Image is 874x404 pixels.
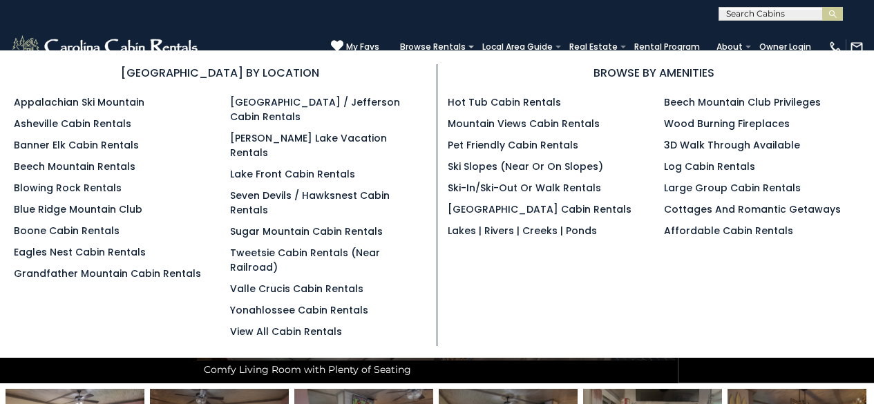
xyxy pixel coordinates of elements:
a: Seven Devils / Hawksnest Cabin Rentals [230,189,390,217]
a: Sugar Mountain Cabin Rentals [230,224,383,238]
a: Mountain Views Cabin Rentals [448,117,600,131]
a: Grandfather Mountain Cabin Rentals [14,267,201,280]
a: Owner Login [752,37,818,57]
a: Banner Elk Cabin Rentals [14,138,139,152]
a: Local Area Guide [475,37,560,57]
a: Ski-in/Ski-Out or Walk Rentals [448,181,601,195]
a: Log Cabin Rentals [664,160,755,173]
a: Ski Slopes (Near or On Slopes) [448,160,603,173]
a: 3D Walk Through Available [664,138,800,152]
a: Tweetsie Cabin Rentals (Near Railroad) [230,246,380,274]
a: Eagles Nest Cabin Rentals [14,245,146,259]
a: Pet Friendly Cabin Rentals [448,138,578,152]
a: [GEOGRAPHIC_DATA] / Jefferson Cabin Rentals [230,95,400,124]
h3: [GEOGRAPHIC_DATA] BY LOCATION [14,64,426,81]
a: View All Cabin Rentals [230,325,342,338]
a: Rental Program [627,37,707,57]
div: Comfy Living Room with Plenty of Seating [197,356,678,383]
a: [PERSON_NAME] Lake Vacation Rentals [230,131,387,160]
a: Lake Front Cabin Rentals [230,167,355,181]
a: Appalachian Ski Mountain [14,95,144,109]
a: Beech Mountain Rentals [14,160,135,173]
img: phone-regular-white.png [828,40,842,54]
span: My Favs [346,41,379,53]
a: Large Group Cabin Rentals [664,181,801,195]
a: Wood Burning Fireplaces [664,117,790,131]
a: Real Estate [562,37,625,57]
img: White-1-2.png [10,33,202,61]
a: Yonahlossee Cabin Rentals [230,303,368,317]
a: Browse Rentals [393,37,473,57]
a: Boone Cabin Rentals [14,224,120,238]
a: Affordable Cabin Rentals [664,224,793,238]
h3: BROWSE BY AMENITIES [448,64,861,81]
a: Lakes | Rivers | Creeks | Ponds [448,224,597,238]
a: Cottages and Romantic Getaways [664,202,841,216]
a: [GEOGRAPHIC_DATA] Cabin Rentals [448,202,631,216]
a: Blue Ridge Mountain Club [14,202,142,216]
a: My Favs [331,39,379,54]
a: About [710,37,750,57]
a: Valle Crucis Cabin Rentals [230,282,363,296]
a: Blowing Rock Rentals [14,181,122,195]
a: Hot Tub Cabin Rentals [448,95,561,109]
a: Asheville Cabin Rentals [14,117,131,131]
img: mail-regular-white.png [850,40,864,54]
a: Beech Mountain Club Privileges [664,95,821,109]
